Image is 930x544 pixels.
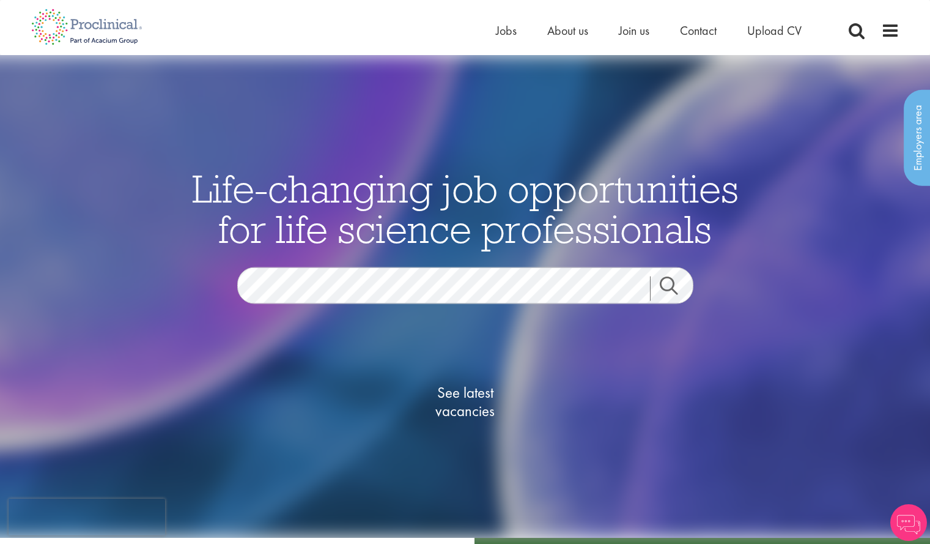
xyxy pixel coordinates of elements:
a: About us [547,23,588,39]
a: Jobs [496,23,517,39]
a: Upload CV [747,23,802,39]
a: Contact [680,23,717,39]
img: Chatbot [890,504,927,541]
a: See latestvacancies [404,335,526,469]
a: Join us [619,23,649,39]
span: Life-changing job opportunities for life science professionals [192,164,739,253]
span: See latest vacancies [404,384,526,420]
iframe: reCAPTCHA [9,499,165,535]
a: Job search submit button [650,277,703,301]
